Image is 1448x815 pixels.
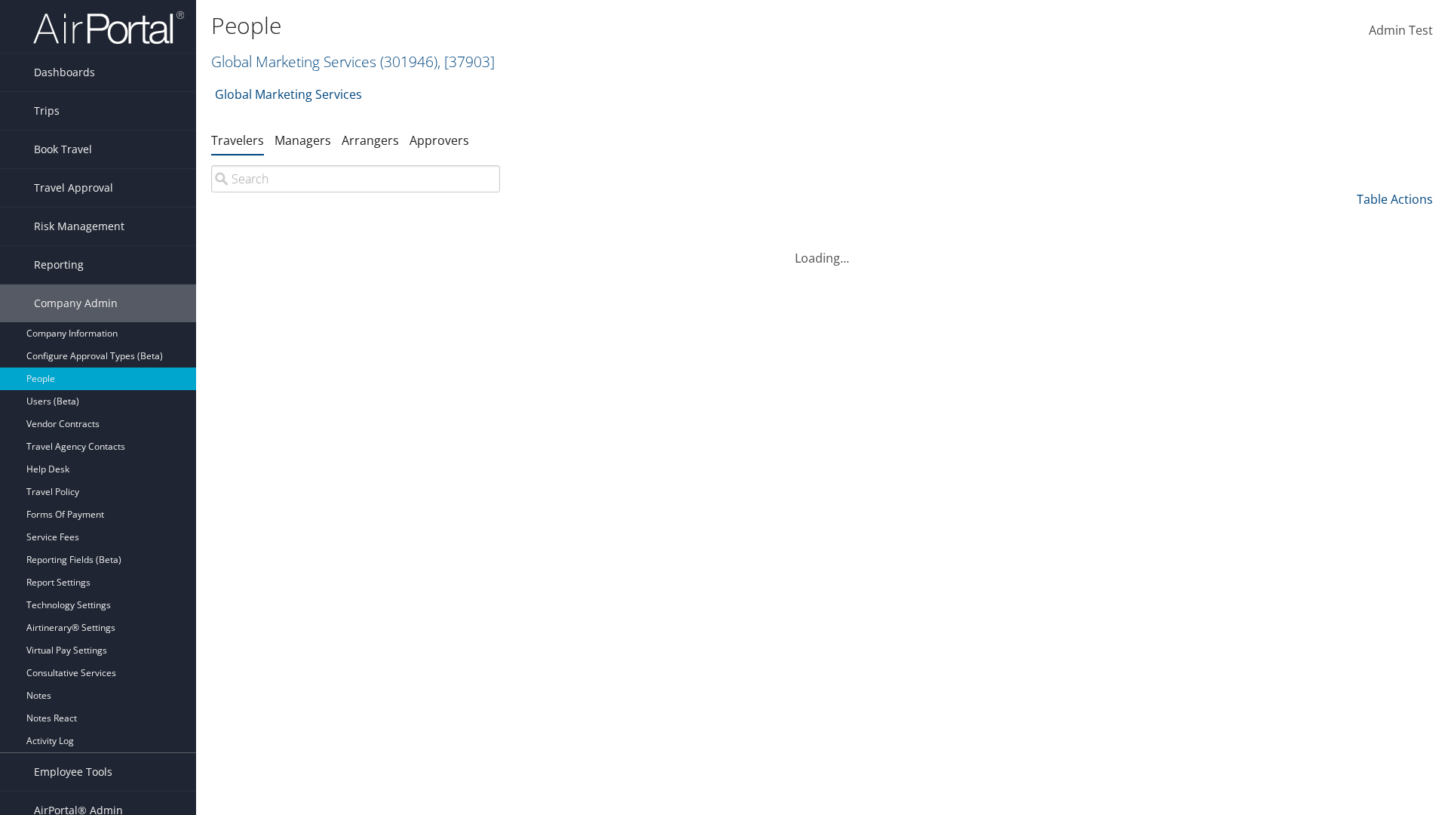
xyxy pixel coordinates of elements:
a: Global Marketing Services [211,51,495,72]
h1: People [211,10,1026,42]
span: Company Admin [34,284,118,322]
span: Travel Approval [34,169,113,207]
a: Arrangers [342,132,399,149]
div: Loading... [211,231,1433,267]
img: airportal-logo.png [33,10,184,45]
a: Managers [275,132,331,149]
span: Admin Test [1369,22,1433,38]
span: Book Travel [34,131,92,168]
span: , [ 37903 ] [437,51,495,72]
span: Risk Management [34,208,124,245]
span: ( 301946 ) [380,51,437,72]
a: Global Marketing Services [215,79,362,109]
input: Search [211,165,500,192]
span: Employee Tools [34,753,112,791]
span: Reporting [34,246,84,284]
a: Travelers [211,132,264,149]
span: Dashboards [34,54,95,91]
a: Admin Test [1369,8,1433,54]
a: Table Actions [1357,191,1433,208]
span: Trips [34,92,60,130]
a: Approvers [410,132,469,149]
